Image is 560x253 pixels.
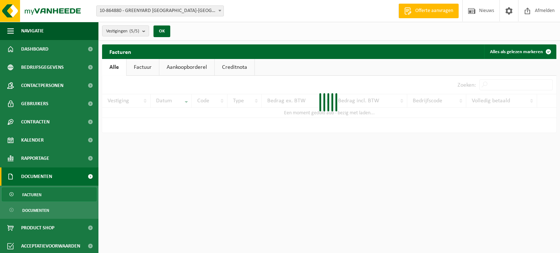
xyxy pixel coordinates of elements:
[97,6,223,16] span: 10-864880 - GREENYARD SINT-KATELIJNE-WAVER
[21,95,48,113] span: Gebruikers
[21,219,54,237] span: Product Shop
[398,4,459,18] a: Offerte aanvragen
[159,59,214,76] a: Aankoopborderel
[153,25,170,37] button: OK
[96,5,224,16] span: 10-864880 - GREENYARD SINT-KATELIJNE-WAVER
[21,167,52,186] span: Documenten
[129,29,139,33] count: (5/5)
[215,59,254,76] a: Creditnota
[22,203,49,217] span: Documenten
[21,113,50,131] span: Contracten
[21,131,44,149] span: Kalender
[2,203,97,217] a: Documenten
[21,76,63,95] span: Contactpersonen
[127,59,159,76] a: Factuur
[106,26,139,37] span: Vestigingen
[21,22,44,40] span: Navigatie
[21,58,64,76] span: Bedrijfsgegevens
[102,44,139,59] h2: Facturen
[21,40,48,58] span: Dashboard
[413,7,455,15] span: Offerte aanvragen
[102,59,126,76] a: Alle
[21,149,49,167] span: Rapportage
[484,44,556,59] button: Alles als gelezen markeren
[22,188,42,202] span: Facturen
[102,25,149,36] button: Vestigingen(5/5)
[2,187,97,201] a: Facturen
